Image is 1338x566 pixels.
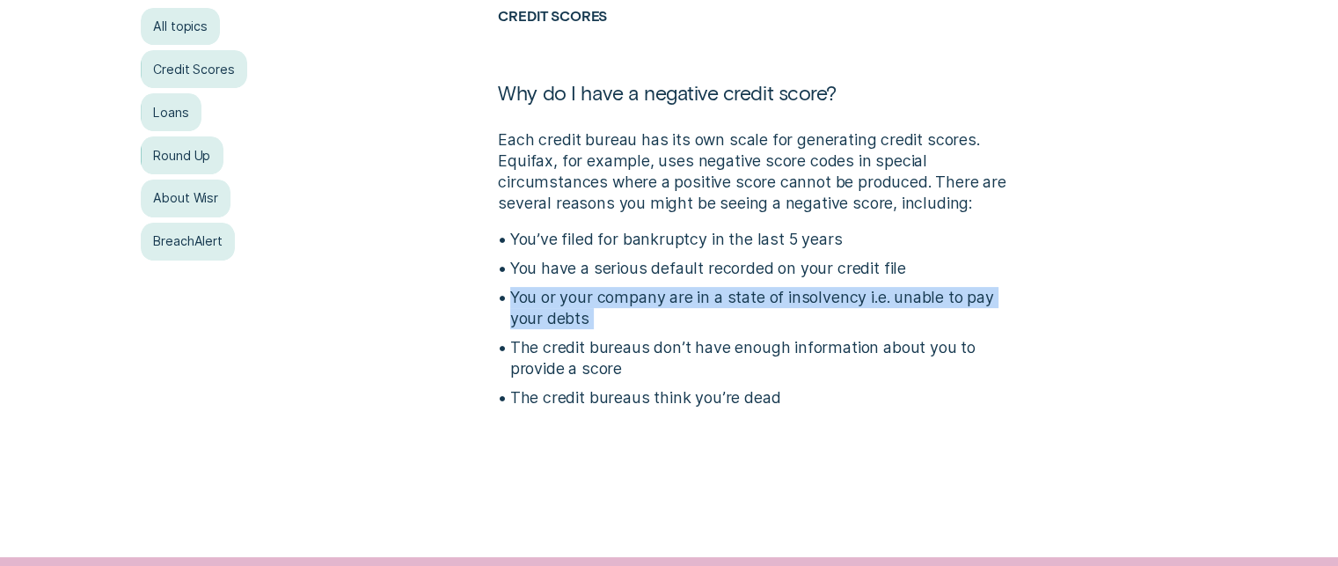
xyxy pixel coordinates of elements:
p: The credit bureaus don’t have enough information about you to provide a score [510,337,1019,379]
a: All topics [141,8,220,46]
p: You have a serious default recorded on your credit file [510,258,1019,279]
a: About Wisr [141,180,230,217]
p: You or your company are in a state of insolvency i.e. unable to pay your debts [510,287,1019,329]
h1: Why do I have a negative credit score? [498,80,1018,129]
a: Round Up [141,136,223,174]
a: BreachAlert [141,223,235,261]
p: You’ve filed for bankruptcy in the last 5 years [510,229,1019,250]
a: Credit Scores [498,7,607,24]
p: Each credit bureau has its own scale for generating credit scores. Equifax, for example, uses neg... [498,129,1018,214]
h2: Credit Scores [498,8,1018,81]
p: The credit bureaus think you’re dead [510,387,1019,408]
a: Loans [141,93,201,131]
a: Credit Scores [141,50,247,88]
